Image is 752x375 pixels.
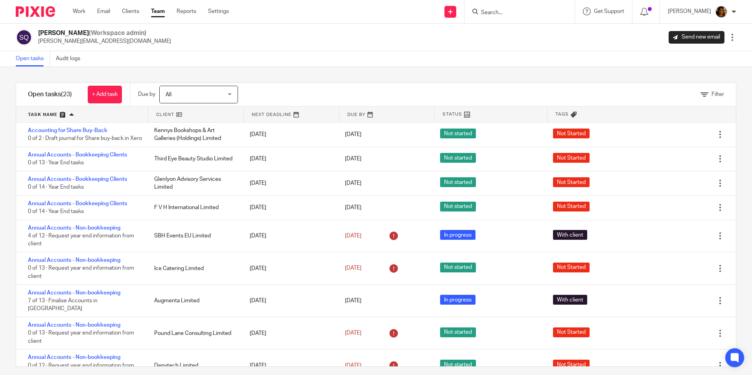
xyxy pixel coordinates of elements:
[138,90,155,98] p: Due by
[38,37,171,45] p: [PERSON_NAME][EMAIL_ADDRESS][DOMAIN_NAME]
[345,233,361,239] span: [DATE]
[242,200,337,215] div: [DATE]
[28,298,98,312] span: 7 of 13 · Finalise Accounts in [GEOGRAPHIC_DATA]
[146,261,241,276] div: Ice Catering Limited
[122,7,139,15] a: Clients
[146,228,241,244] div: SBH Events EU Limited
[553,295,587,305] span: With client
[242,358,337,373] div: [DATE]
[28,355,120,360] a: Annual Accounts - Non-bookkeeping
[89,30,146,36] span: (Workspace admin)
[440,360,476,369] span: Not started
[242,175,337,191] div: [DATE]
[242,261,337,276] div: [DATE]
[73,7,85,15] a: Work
[28,136,142,142] span: 0 of 2 · Draft journal for Share buy-back in Xero
[345,132,361,137] span: [DATE]
[480,9,551,17] input: Search
[553,263,590,272] span: Not Started
[146,200,241,215] div: F V H International Limited
[16,51,50,66] a: Open tasks
[146,293,241,309] div: Augmenta Limited
[669,31,724,44] a: Send new email
[553,177,590,187] span: Not Started
[440,129,476,138] span: Not started
[146,325,241,341] div: Pound Lane Consulting Limited
[345,180,361,186] span: [DATE]
[668,7,711,15] p: [PERSON_NAME]
[345,363,361,368] span: [DATE]
[440,153,476,163] span: Not started
[28,290,120,296] a: Annual Accounts - Non-bookkeeping
[440,263,476,272] span: Not started
[208,7,229,15] a: Settings
[440,295,476,305] span: In progress
[97,7,110,15] a: Email
[151,7,165,15] a: Team
[715,6,728,18] img: Arvinder.jpeg
[440,202,476,211] span: Not started
[28,160,84,165] span: 0 of 13 · Year End tasks
[345,331,361,336] span: [DATE]
[555,111,569,118] span: Tags
[28,322,120,328] a: Annual Accounts - Non-bookkeeping
[345,156,361,162] span: [DATE]
[56,51,86,66] a: Audit logs
[553,360,590,369] span: Not Started
[28,257,120,263] a: Annual Accounts - Non-bookkeeping
[28,152,127,158] a: Annual Accounts - Bookkeeping Clients
[553,129,590,138] span: Not Started
[28,225,120,231] a: Annual Accounts - Non-bookkeeping
[440,327,476,337] span: Not started
[28,209,84,214] span: 0 of 14 · Year End tasks
[242,293,337,309] div: [DATE]
[166,92,171,97] span: All
[28,128,107,133] a: Accounting for Share Buy-Back
[711,92,724,97] span: Filter
[61,91,72,97] span: (23)
[28,176,127,182] a: Annual Accounts - Bookkeeping Clients
[345,266,361,271] span: [DATE]
[146,358,241,373] div: Denvtech Limited
[242,127,337,142] div: [DATE]
[553,153,590,163] span: Not Started
[553,230,587,240] span: With client
[442,111,462,118] span: Status
[553,327,590,337] span: Not Started
[28,266,134,279] span: 0 of 13 · Request year end information from client
[440,230,476,240] span: In progress
[242,228,337,244] div: [DATE]
[28,184,84,190] span: 0 of 14 · Year End tasks
[28,90,72,99] h1: Open tasks
[146,123,241,147] div: Kennys Bookshops & Art Galleries (Holdings) Limited
[38,29,171,37] h2: [PERSON_NAME]
[88,86,122,103] a: + Add task
[345,205,361,210] span: [DATE]
[553,202,590,211] span: Not Started
[242,325,337,341] div: [DATE]
[242,151,337,167] div: [DATE]
[16,29,32,46] img: svg%3E
[28,233,134,247] span: 4 of 12 · Request year end information from client
[177,7,196,15] a: Reports
[146,151,241,167] div: Third Eye Beauty Studio Limited
[16,6,55,17] img: Pixie
[146,171,241,195] div: Glenlyon Advisory Services Limited
[28,331,134,344] span: 0 of 13 · Request year end information from client
[28,201,127,206] a: Annual Accounts - Bookkeeping Clients
[594,9,624,14] span: Get Support
[440,177,476,187] span: Not started
[345,298,361,303] span: [DATE]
